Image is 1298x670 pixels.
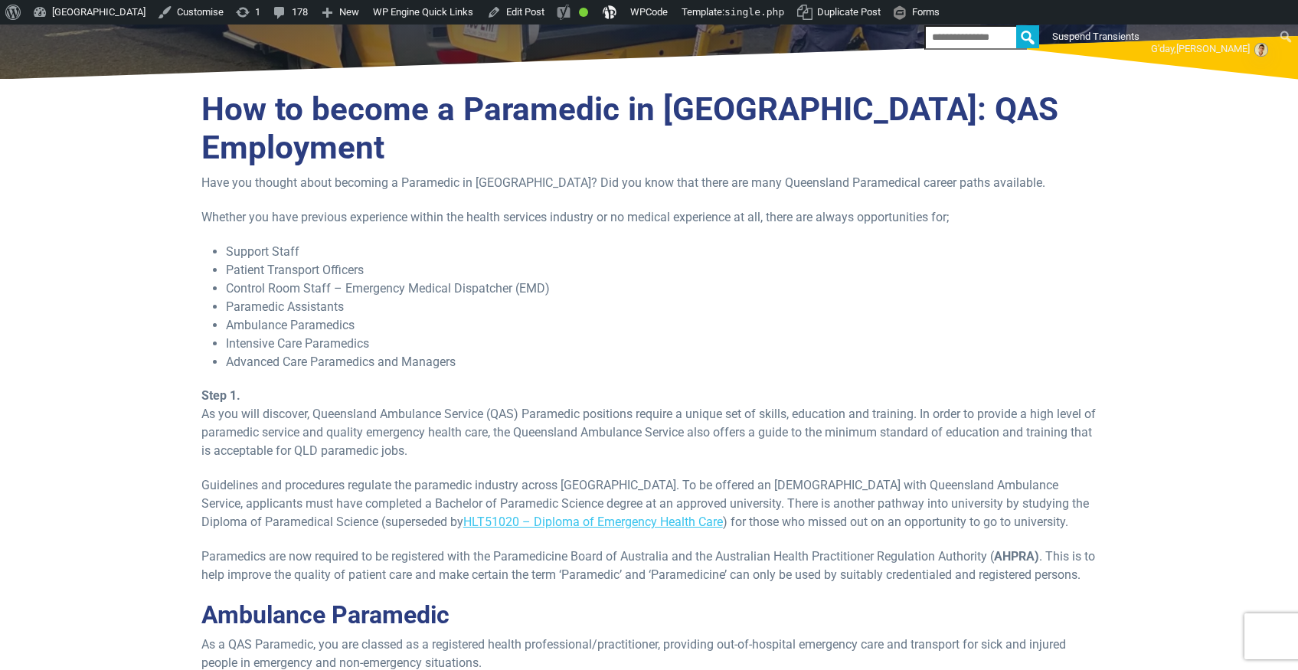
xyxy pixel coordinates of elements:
li: Intensive Care Paramedics [226,335,1097,353]
li: Ambulance Paramedics [226,316,1097,335]
li: Patient Transport Officers [226,261,1097,279]
li: Control Room Staff – Emergency Medical Dispatcher (EMD) [226,279,1097,298]
span: single.php [724,6,784,18]
li: Advanced Care Paramedics and Managers [226,353,1097,371]
h3: How to become a Paramedic in [GEOGRAPHIC_DATA]: QAS Employment [201,90,1097,168]
p: As you will discover, Queensland Ambulance Service (QAS) Paramedic positions require a unique set... [201,387,1097,460]
a: Suspend Transients [1047,25,1146,49]
div: Good [579,8,588,17]
li: Support Staff [226,243,1097,261]
p: Paramedics are now required to be registered with the Paramedicine Board of Australia and the Aus... [201,547,1097,584]
p: Guidelines and procedures regulate the paramedic industry across [GEOGRAPHIC_DATA]. To be offered... [201,476,1097,531]
p: Whether you have previous experience within the health services industry or no medical experience... [201,208,1097,227]
a: G'day, [1146,25,1274,49]
li: Paramedic Assistants [226,298,1097,316]
p: Have you thought about becoming a Paramedic in [GEOGRAPHIC_DATA]? Did you know that there are man... [201,174,1097,192]
a: HLT51020 – Diploma of Emergency Health Care [463,515,723,529]
span: [PERSON_NAME] [1176,43,1250,54]
strong: AHPRA) [994,549,1039,564]
strong: Step 1. [201,388,240,403]
h2: Ambulance Paramedic [201,600,1097,629]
